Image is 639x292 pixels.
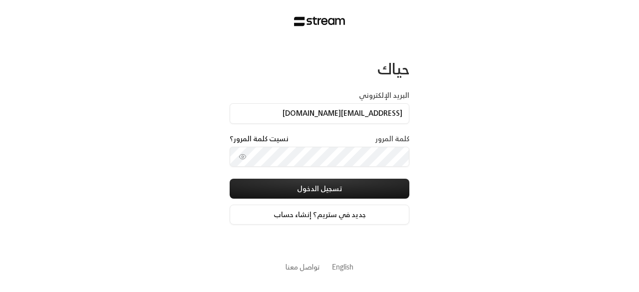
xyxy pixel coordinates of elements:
[235,149,251,165] button: toggle password visibility
[230,134,289,144] a: نسيت كلمة المرور؟
[294,16,345,26] img: Stream Logo
[359,90,409,100] label: البريد الإلكتروني
[375,134,409,144] label: كلمة المرور
[230,205,409,225] a: جديد في ستريم؟ إنشاء حساب
[332,258,353,276] a: English
[286,262,320,272] button: تواصل معنا
[377,55,409,82] span: حياك
[230,179,409,199] button: تسجيل الدخول
[286,261,320,273] a: تواصل معنا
